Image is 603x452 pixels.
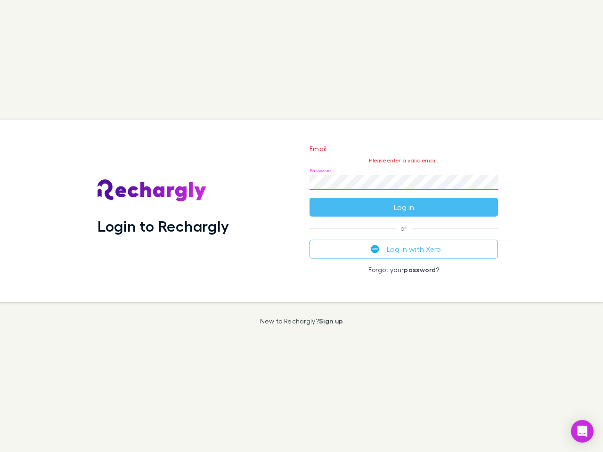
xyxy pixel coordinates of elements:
[310,240,498,258] button: Log in with Xero
[260,317,343,325] p: New to Rechargly?
[571,420,594,443] div: Open Intercom Messenger
[310,266,498,274] p: Forgot your ?
[310,167,332,174] label: Password
[319,317,343,325] a: Sign up
[98,217,229,235] h1: Login to Rechargly
[404,266,436,274] a: password
[371,245,379,253] img: Xero's logo
[310,157,498,164] p: Please enter a valid email.
[98,179,207,202] img: Rechargly's Logo
[310,198,498,217] button: Log in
